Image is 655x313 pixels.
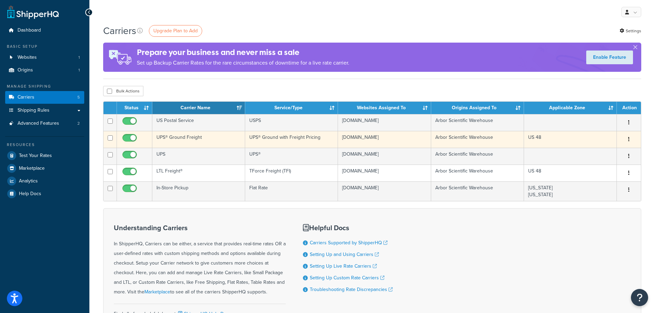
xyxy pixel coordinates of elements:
[431,148,524,165] td: Arbor Scientific Warehouse
[245,181,338,201] td: Flat Rate
[5,188,84,200] a: Help Docs
[431,102,524,114] th: Origins Assigned To: activate to sort column ascending
[114,224,286,297] div: In ShipperHQ, Carriers can be either, a service that provides real-time rates OR a user-defined r...
[5,104,84,117] a: Shipping Rules
[5,64,84,77] li: Origins
[5,175,84,187] a: Analytics
[152,102,245,114] th: Carrier Name: activate to sort column ascending
[137,47,349,58] h4: Prepare your business and never miss a sale
[620,26,641,36] a: Settings
[310,286,393,293] a: Troubleshooting Rate Discrepancies
[18,94,34,100] span: Carriers
[152,114,245,131] td: US Postal Service
[5,51,84,64] li: Websites
[152,165,245,181] td: LTL Freight®
[524,181,617,201] td: [US_STATE] [US_STATE]
[152,131,245,148] td: UPS® Ground Freight
[5,91,84,104] a: Carriers 5
[245,165,338,181] td: TForce Freight (TFI)
[18,108,50,113] span: Shipping Rules
[5,91,84,104] li: Carriers
[310,274,384,281] a: Setting Up Custom Rate Carriers
[303,224,393,232] h3: Helpful Docs
[631,289,648,306] button: Open Resource Center
[5,142,84,148] div: Resources
[5,117,84,130] li: Advanced Features
[338,102,431,114] th: Websites Assigned To: activate to sort column ascending
[78,55,80,60] span: 1
[5,117,84,130] a: Advanced Features 2
[137,58,349,68] p: Set up Backup Carrier Rates for the rare circumstances of downtime for a live rate carrier.
[5,83,84,89] div: Manage Shipping
[586,51,633,64] a: Enable Feature
[5,64,84,77] a: Origins 1
[338,181,431,201] td: [DOMAIN_NAME]
[5,149,84,162] a: Test Your Rates
[338,148,431,165] td: [DOMAIN_NAME]
[245,102,338,114] th: Service/Type: activate to sort column ascending
[5,24,84,37] a: Dashboard
[338,114,431,131] td: [DOMAIN_NAME]
[19,166,45,171] span: Marketplace
[18,55,37,60] span: Websites
[310,239,387,246] a: Carriers Supported by ShipperHQ
[149,25,202,37] a: Upgrade Plan to Add
[617,102,641,114] th: Action
[524,165,617,181] td: US 48
[152,181,245,201] td: In-Store Pickup
[5,162,84,175] a: Marketplace
[310,251,379,258] a: Setting Up and Using Carriers
[431,181,524,201] td: Arbor Scientific Warehouse
[245,131,338,148] td: UPS® Ground with Freight Pricing
[431,114,524,131] td: Arbor Scientific Warehouse
[431,165,524,181] td: Arbor Scientific Warehouse
[19,178,38,184] span: Analytics
[77,121,80,126] span: 2
[153,27,198,34] span: Upgrade Plan to Add
[245,114,338,131] td: USPS
[144,288,170,295] a: Marketplace
[103,24,136,37] h1: Carriers
[7,5,59,19] a: ShipperHQ Home
[19,153,52,159] span: Test Your Rates
[152,148,245,165] td: UPS
[524,131,617,148] td: US 48
[431,131,524,148] td: Arbor Scientific Warehouse
[338,131,431,148] td: [DOMAIN_NAME]
[524,102,617,114] th: Applicable Zone: activate to sort column ascending
[19,191,41,197] span: Help Docs
[18,27,41,33] span: Dashboard
[5,44,84,49] div: Basic Setup
[103,86,143,96] button: Bulk Actions
[77,94,80,100] span: 5
[245,148,338,165] td: UPS®
[5,51,84,64] a: Websites 1
[117,102,152,114] th: Status: activate to sort column ascending
[114,224,286,232] h3: Understanding Carriers
[310,262,377,270] a: Setting Up Live Rate Carriers
[103,43,137,72] img: ad-rules-rateshop-fe6ec290ccb7230408bd80ed9643f0289d75e0ffd9eb532fc0e269fcd187b520.png
[338,165,431,181] td: [DOMAIN_NAME]
[18,121,59,126] span: Advanced Features
[78,67,80,73] span: 1
[18,67,33,73] span: Origins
